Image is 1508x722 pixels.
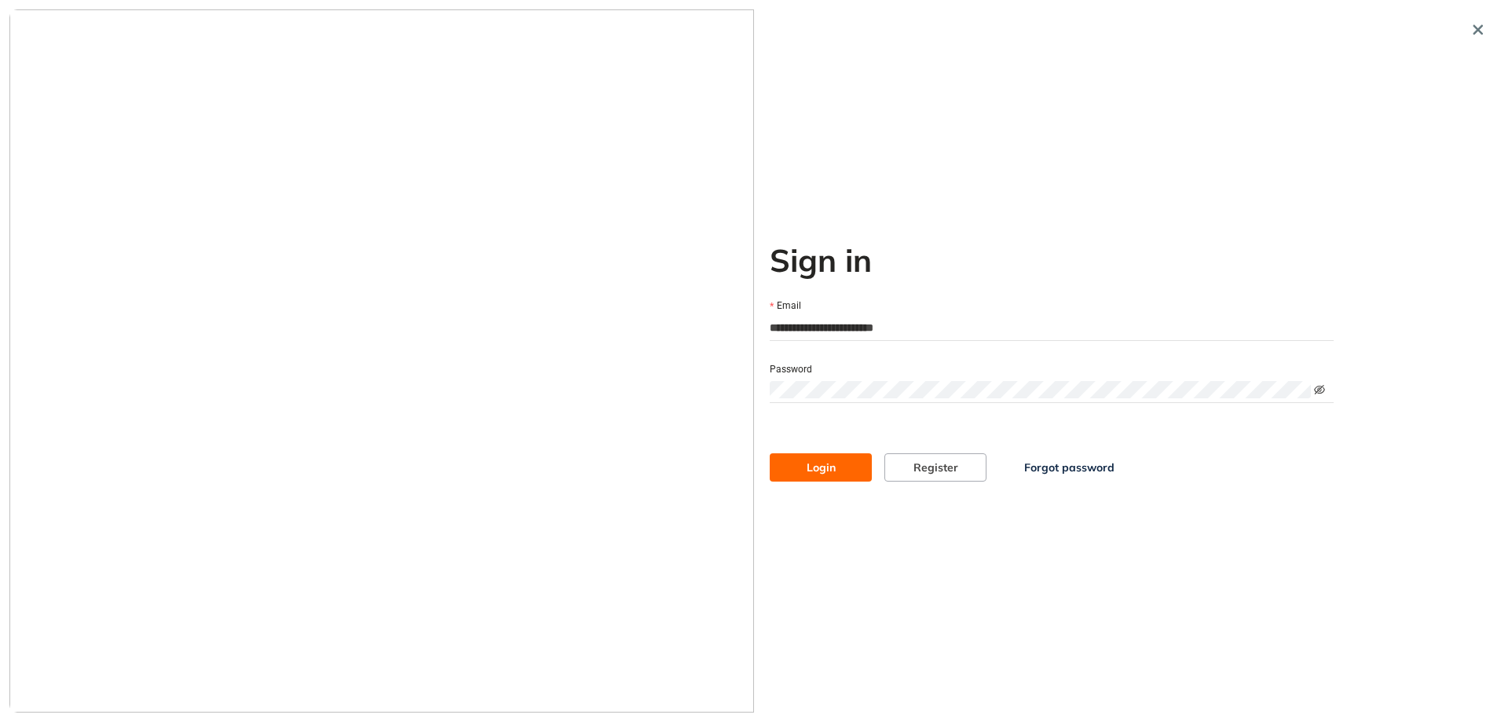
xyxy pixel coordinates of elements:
[770,241,1334,279] h2: Sign in
[770,362,812,377] label: Password
[807,459,836,476] span: Login
[1024,459,1115,476] span: Forgot password
[9,9,754,713] img: cover image
[1314,384,1325,395] span: eye-invisible
[770,299,801,313] label: Email
[884,453,986,482] button: Register
[913,459,958,476] span: Register
[999,453,1140,482] button: Forgot password
[770,453,872,482] button: Login
[770,381,1311,398] input: Password
[770,316,1334,339] input: Email
[33,33,229,72] button: logo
